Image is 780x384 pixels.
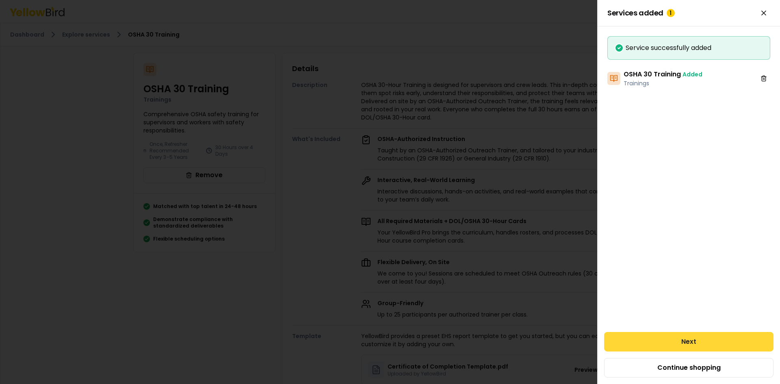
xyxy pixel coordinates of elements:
[604,358,773,377] button: Continue shopping
[757,7,770,20] button: Close
[614,43,763,53] div: Service successfully added
[624,79,702,87] p: Trainings
[604,332,773,351] button: Next
[624,69,702,79] h3: OSHA 30 Training
[607,9,675,17] span: Services added
[667,9,675,17] div: 1
[682,70,702,78] span: Added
